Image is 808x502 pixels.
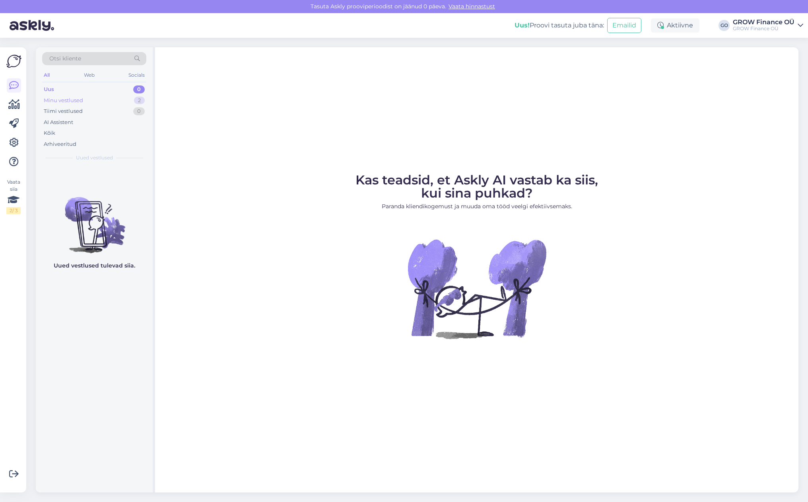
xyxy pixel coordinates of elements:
div: All [42,70,51,80]
div: GROW Finance OÜ [733,19,794,25]
div: Proovi tasuta juba täna: [515,21,604,30]
span: Otsi kliente [49,54,81,63]
div: GO [719,20,730,31]
div: Aktiivne [651,18,699,33]
div: Kõik [44,129,55,137]
img: No Chat active [405,217,548,360]
p: Paranda kliendikogemust ja muuda oma tööd veelgi efektiivsemaks. [355,202,598,211]
div: Uus [44,85,54,93]
div: Minu vestlused [44,97,83,105]
p: Uued vestlused tulevad siia. [54,262,135,270]
div: AI Assistent [44,118,73,126]
div: Socials [127,70,146,80]
div: 0 [133,85,145,93]
div: 2 / 3 [6,207,21,214]
a: GROW Finance OÜGROW Finance OÜ [733,19,803,32]
img: No chats [36,183,153,254]
div: GROW Finance OÜ [733,25,794,32]
span: Uued vestlused [76,154,113,161]
div: Vaata siia [6,178,21,214]
b: Uus! [515,21,530,29]
img: Askly Logo [6,54,21,69]
div: 2 [134,97,145,105]
span: Kas teadsid, et Askly AI vastab ka siis, kui sina puhkad? [355,172,598,201]
div: Tiimi vestlused [44,107,83,115]
a: Vaata hinnastust [446,3,497,10]
div: Arhiveeritud [44,140,76,148]
button: Emailid [607,18,641,33]
div: 0 [133,107,145,115]
div: Web [82,70,96,80]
